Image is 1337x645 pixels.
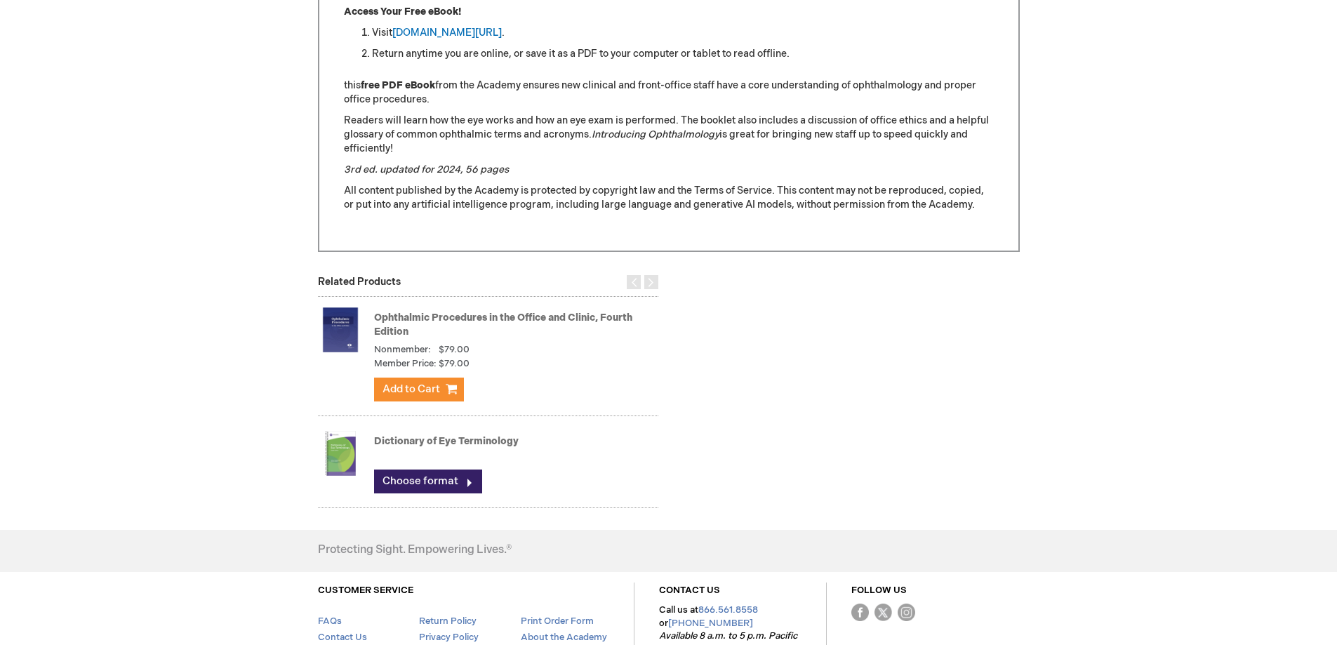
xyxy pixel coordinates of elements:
[318,632,367,643] a: Contact Us
[344,6,461,18] strong: Access Your Free eBook!
[372,26,994,40] li: Visit .
[344,114,994,156] p: Readers will learn how the eye works and how an eye exam is performed. The booklet also includes ...
[439,357,470,371] span: $79.00
[521,632,607,643] a: About the Academy
[659,585,720,596] a: CONTACT US
[419,632,479,643] a: Privacy Policy
[372,47,994,61] li: Return anytime you are online, or save it as a PDF to your computer or tablet to read offline.
[383,383,440,396] span: Add to Cart
[392,27,502,39] a: [DOMAIN_NAME][URL]
[318,302,363,358] img: Ophthalmic Procedures in the Office and Clinic, Fourth Edition
[318,616,342,627] a: FAQs
[374,343,431,357] strong: Nonmember:
[318,276,401,288] strong: Related Products
[318,544,512,557] h4: Protecting Sight. Empowering Lives.®
[851,604,869,621] img: Facebook
[344,5,994,226] div: All content published by the Academy is protected by copyright law and the Terms of Service. This...
[698,604,758,616] a: 866.561.8558
[374,312,632,338] a: Ophthalmic Procedures in the Office and Clinic, Fourth Edition
[668,618,753,629] a: [PHONE_NUMBER]
[344,79,994,107] p: this from the Academy ensures new clinical and front-office staff have a core understanding of op...
[344,164,509,175] em: 3rd ed. updated for 2024, 56 pages
[592,128,719,140] em: Introducing Ophthalmology
[374,435,519,447] a: Dictionary of Eye Terminology
[374,357,437,371] strong: Member Price:
[851,585,907,596] a: FOLLOW US
[898,604,915,621] img: instagram
[521,616,594,627] a: Print Order Form
[361,79,435,91] strong: free PDF eBook
[374,378,464,401] button: Add to Cart
[374,470,482,493] a: Choose format
[439,344,470,355] span: $79.00
[627,275,641,289] div: Previous
[874,604,892,621] img: Twitter
[318,425,363,481] img: Dictionary of Eye Terminology
[644,275,658,289] div: Next
[318,585,413,596] a: CUSTOMER SERVICE
[419,616,477,627] a: Return Policy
